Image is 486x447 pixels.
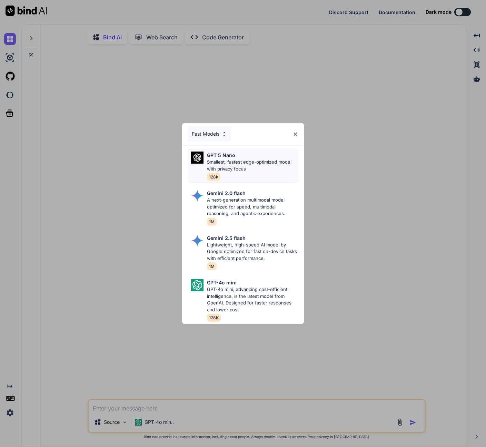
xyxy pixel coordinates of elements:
[221,131,227,137] img: Pick Models
[207,262,217,270] span: 1M
[188,126,231,142] div: Fast Models
[207,190,246,197] p: Gemini 2.0 flash
[292,131,298,137] img: close
[191,190,204,202] img: Pick Models
[207,152,235,159] p: GPT 5 Nano
[207,279,237,286] p: GPT-4o mini
[207,234,246,242] p: Gemini 2.5 flash
[207,218,217,226] span: 1M
[191,279,204,291] img: Pick Models
[191,152,204,164] img: Pick Models
[191,234,204,247] img: Pick Models
[207,286,298,313] p: GPT-4o mini, advancing cost-efficient intelligence, is the latest model from OpenAI. Designed for...
[207,314,221,322] span: 128K
[207,159,298,172] p: Smallest, fastest edge-optimized model with privacy focus
[207,173,220,181] span: 128k
[207,197,298,217] p: A next-generation multimodal model optimized for speed, multimodal reasoning, and agentic experie...
[207,242,298,262] p: Lightweight, high-speed AI model by Google optimized for fast on-device tasks with efficient perf...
